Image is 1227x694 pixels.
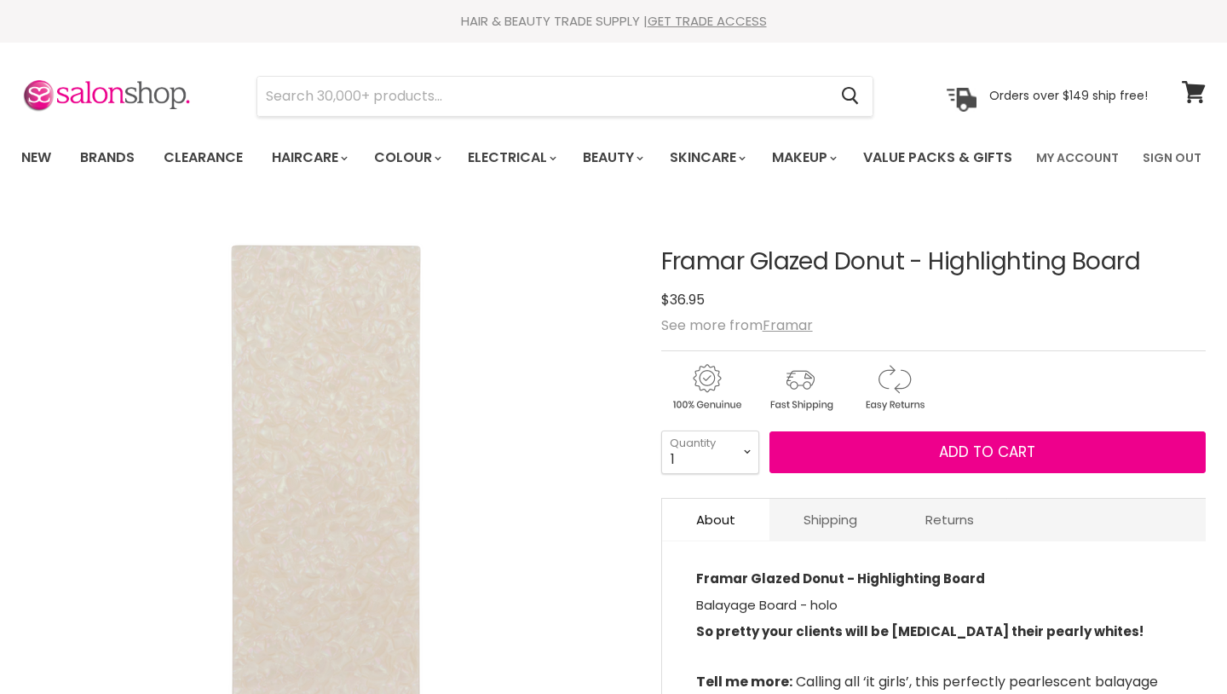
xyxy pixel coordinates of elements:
a: Framar [763,315,813,335]
a: Skincare [657,140,756,176]
a: Sign Out [1132,140,1212,176]
button: Search [827,77,873,116]
span: $36.95 [661,290,705,309]
a: Brands [67,140,147,176]
a: My Account [1026,140,1129,176]
strong: Framar Glazed Donut - Highlighting Board [696,570,985,587]
ul: Main menu [9,133,1026,182]
p: Orders over $149 ship free! [989,88,1148,103]
a: Clearance [151,140,256,176]
img: genuine.gif [661,361,752,414]
p: Balayage Board - holo [696,593,1172,620]
a: About [662,499,769,541]
a: New [9,140,64,176]
a: Beauty [570,140,654,176]
h1: Framar Glazed Donut - Highlighting Board [661,249,1206,275]
img: shipping.gif [755,361,845,414]
a: Haircare [259,140,358,176]
select: Quantity [661,431,759,473]
a: Value Packs & Gifts [850,140,1025,176]
input: Search [257,77,827,116]
button: Add to cart [769,431,1206,474]
a: Shipping [769,499,891,541]
a: Electrical [455,140,567,176]
span: Add to cart [939,442,1035,462]
span: See more from [661,315,813,335]
b: Tell me more: [696,672,792,691]
a: GET TRADE ACCESS [648,12,767,30]
a: Returns [891,499,1008,541]
form: Product [256,76,873,117]
strong: So pretty your clients will be [MEDICAL_DATA] their pearly whites! [696,622,1143,640]
a: Colour [361,140,452,176]
a: Makeup [759,140,847,176]
img: returns.gif [849,361,939,414]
